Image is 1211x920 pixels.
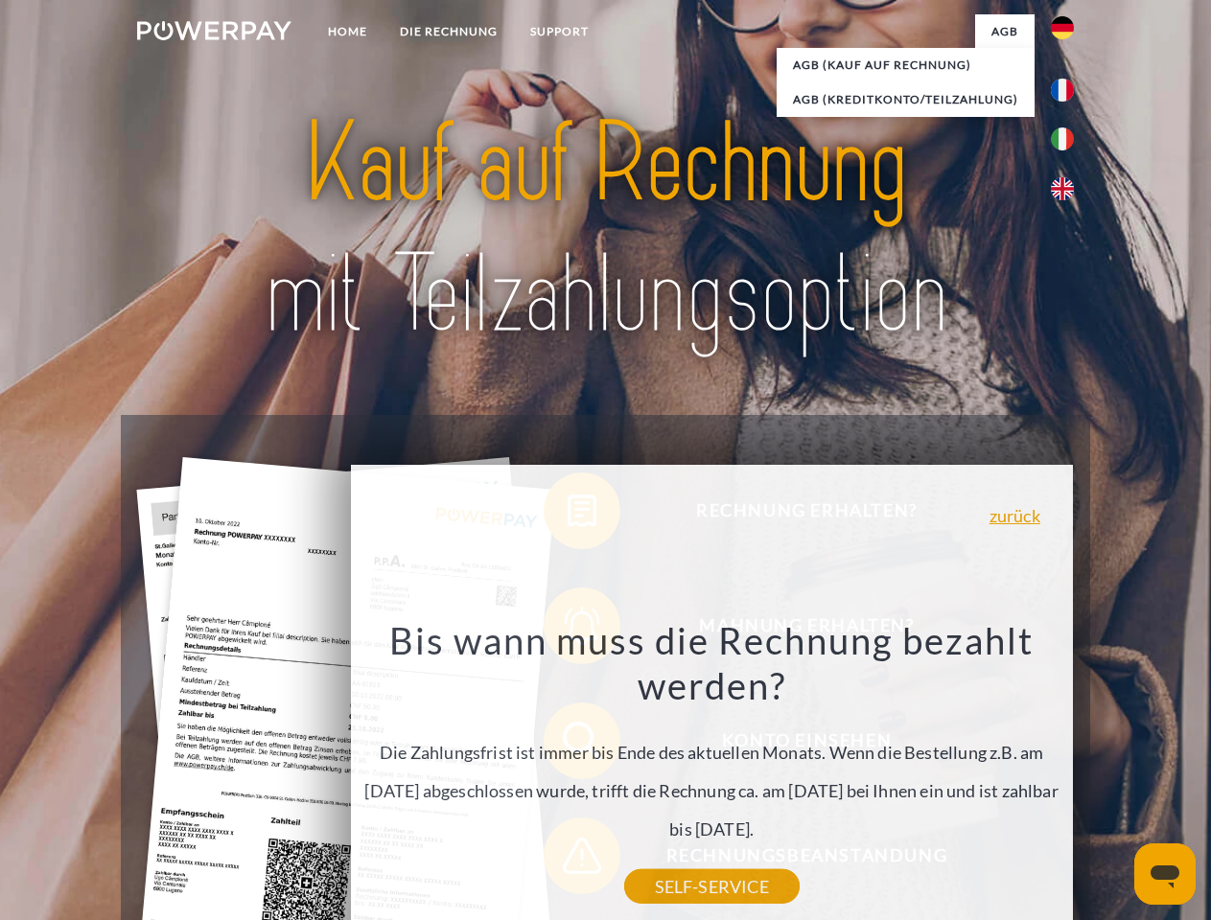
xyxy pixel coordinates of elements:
[361,617,1061,709] h3: Bis wann muss die Rechnung bezahlt werden?
[1051,79,1074,102] img: fr
[384,14,514,49] a: DIE RECHNUNG
[975,14,1035,49] a: agb
[1051,16,1074,39] img: de
[1134,843,1196,905] iframe: Schaltfläche zum Öffnen des Messaging-Fensters
[777,82,1035,117] a: AGB (Kreditkonto/Teilzahlung)
[1051,177,1074,200] img: en
[990,507,1040,524] a: zurück
[514,14,605,49] a: SUPPORT
[312,14,384,49] a: Home
[624,869,800,904] a: SELF-SERVICE
[183,92,1028,367] img: title-powerpay_de.svg
[1051,127,1074,150] img: it
[137,21,291,40] img: logo-powerpay-white.svg
[777,48,1035,82] a: AGB (Kauf auf Rechnung)
[361,617,1061,886] div: Die Zahlungsfrist ist immer bis Ende des aktuellen Monats. Wenn die Bestellung z.B. am [DATE] abg...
